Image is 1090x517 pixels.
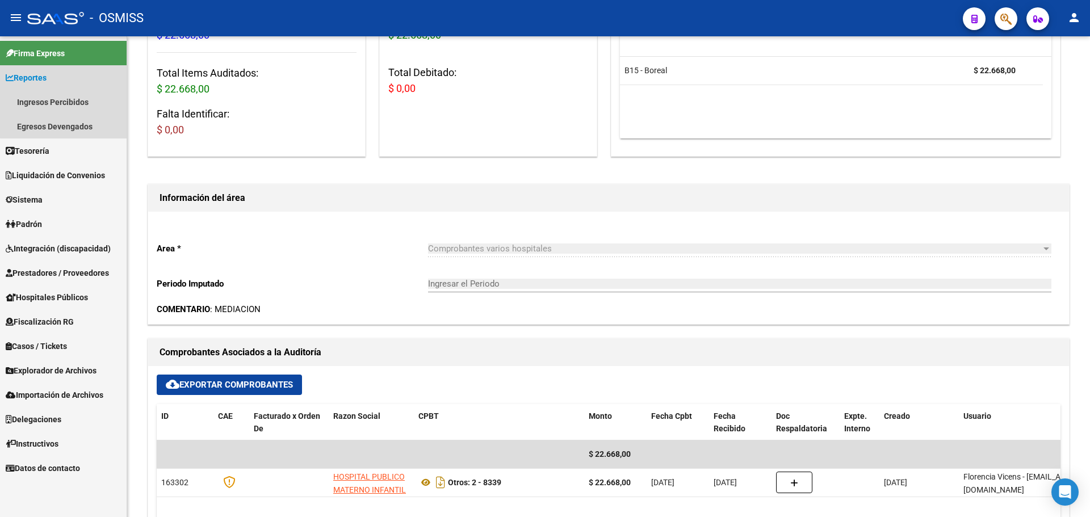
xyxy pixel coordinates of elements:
[157,304,210,314] strong: COMENTARIO
[90,6,144,31] span: - OSMISS
[157,304,261,314] span: : MEDIACION
[6,389,103,401] span: Importación de Archivos
[6,218,42,230] span: Padrón
[1051,478,1079,506] div: Open Intercom Messenger
[414,404,584,442] datatable-header-cell: CPBT
[157,106,357,138] h3: Falta Identificar:
[6,169,105,182] span: Liquidación de Convenios
[776,411,827,434] span: Doc Respaldatoria
[884,411,910,421] span: Creado
[160,189,1058,207] h1: Información del área
[6,145,49,157] span: Tesorería
[329,404,414,442] datatable-header-cell: Razon Social
[714,478,737,487] span: [DATE]
[1067,11,1081,24] mat-icon: person
[428,243,552,254] span: Comprobantes varios hospitales
[772,404,840,442] datatable-header-cell: Doc Respaldatoria
[249,404,329,442] datatable-header-cell: Facturado x Orden De
[388,65,588,96] h3: Total Debitado:
[6,462,80,474] span: Datos de contacto
[589,449,631,459] span: $ 22.668,00
[157,404,213,442] datatable-header-cell: ID
[651,411,692,421] span: Fecha Cpbt
[161,411,169,421] span: ID
[333,411,380,421] span: Razon Social
[6,47,65,60] span: Firma Express
[157,83,209,95] span: $ 22.668,00
[157,242,428,255] p: Area *
[974,66,1016,75] strong: $ 22.668,00
[589,478,631,487] strong: $ 22.668,00
[6,364,97,377] span: Explorador de Archivos
[624,66,667,75] span: B15 - Boreal
[433,473,448,491] i: Descargar documento
[6,316,74,328] span: Fiscalización RG
[213,404,249,442] datatable-header-cell: CAE
[879,404,959,442] datatable-header-cell: Creado
[647,404,709,442] datatable-header-cell: Fecha Cpbt
[6,194,43,206] span: Sistema
[166,377,179,391] mat-icon: cloud_download
[160,343,1058,362] h1: Comprobantes Asociados a la Auditoría
[884,478,907,487] span: [DATE]
[157,65,357,97] h3: Total Items Auditados:
[9,11,23,24] mat-icon: menu
[6,438,58,450] span: Instructivos
[714,411,745,434] span: Fecha Recibido
[589,411,612,421] span: Monto
[448,478,501,487] strong: Otros: 2 - 8339
[418,411,439,421] span: CPBT
[840,404,879,442] datatable-header-cell: Expte. Interno
[218,411,233,421] span: CAE
[6,242,111,255] span: Integración (discapacidad)
[844,411,870,434] span: Expte. Interno
[157,124,184,136] span: $ 0,00
[157,375,302,395] button: Exportar Comprobantes
[388,82,416,94] span: $ 0,00
[709,404,772,442] datatable-header-cell: Fecha Recibido
[157,278,428,290] p: Periodo Imputado
[584,404,647,442] datatable-header-cell: Monto
[651,478,674,487] span: [DATE]
[6,72,47,84] span: Reportes
[161,478,188,487] span: 163302
[166,380,293,390] span: Exportar Comprobantes
[963,411,991,421] span: Usuario
[6,291,88,304] span: Hospitales Públicos
[254,411,320,434] span: Facturado x Orden De
[6,267,109,279] span: Prestadores / Proveedores
[6,340,67,352] span: Casos / Tickets
[6,413,61,426] span: Delegaciones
